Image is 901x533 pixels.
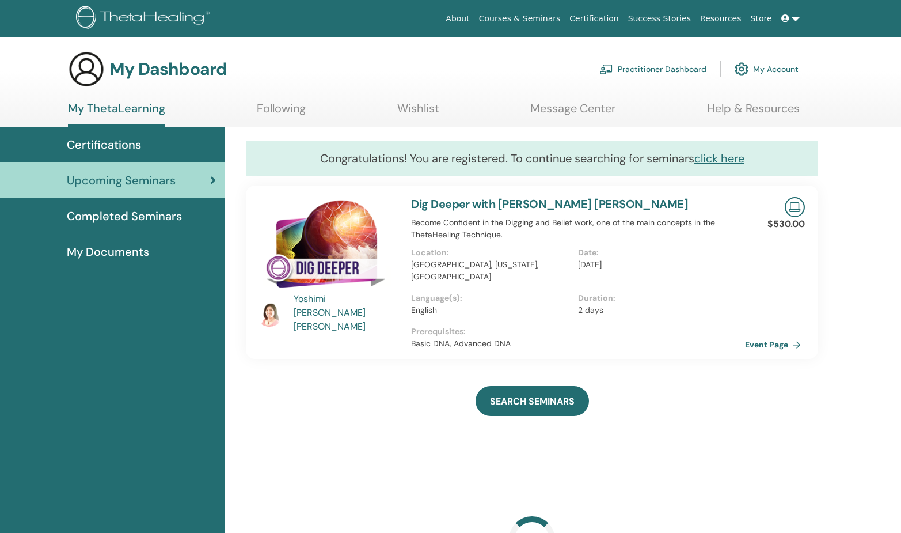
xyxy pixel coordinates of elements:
a: My Account [735,56,799,82]
span: Completed Seminars [67,207,182,225]
p: English [411,304,571,316]
h3: My Dashboard [109,59,227,80]
p: Become Confident in the Digging and Belief work, one of the main concepts in the ThetaHealing Tec... [411,217,745,241]
a: Success Stories [624,8,695,29]
a: Help & Resources [707,101,800,124]
img: cog.svg [735,59,748,79]
a: SEARCH SEMINARS [476,386,589,416]
span: Certifications [67,136,141,153]
img: chalkboard-teacher.svg [599,64,613,74]
a: Certification [565,8,623,29]
span: Upcoming Seminars [67,172,176,189]
p: Duration : [578,292,738,304]
p: Prerequisites : [411,326,745,338]
p: $530.00 [767,217,805,231]
img: generic-user-icon.jpg [68,51,105,88]
p: [DATE] [578,259,738,271]
a: Courses & Seminars [474,8,565,29]
img: Dig Deeper [256,197,397,296]
img: default.jpg [256,299,283,327]
p: Date : [578,247,738,259]
a: Store [746,8,777,29]
img: logo.png [76,6,214,32]
a: Resources [695,8,746,29]
a: Practitioner Dashboard [599,56,706,82]
p: [GEOGRAPHIC_DATA], [US_STATE], [GEOGRAPHIC_DATA] [411,259,571,283]
a: Dig Deeper with [PERSON_NAME] [PERSON_NAME] [411,196,688,211]
p: 2 days [578,304,738,316]
a: Event Page [745,336,805,353]
span: My Documents [67,243,149,260]
a: Wishlist [397,101,439,124]
p: Basic DNA, Advanced DNA [411,338,745,350]
a: Message Center [530,101,615,124]
div: Congratulations! You are registered. To continue searching for seminars [246,141,818,176]
a: Yoshimi [PERSON_NAME] [PERSON_NAME] [294,292,400,334]
a: click here [694,151,744,166]
p: Language(s) : [411,292,571,304]
img: Live Online Seminar [785,197,805,217]
a: Following [257,101,306,124]
a: My ThetaLearning [68,101,165,127]
p: Location : [411,247,571,259]
a: About [441,8,474,29]
span: SEARCH SEMINARS [490,395,575,407]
